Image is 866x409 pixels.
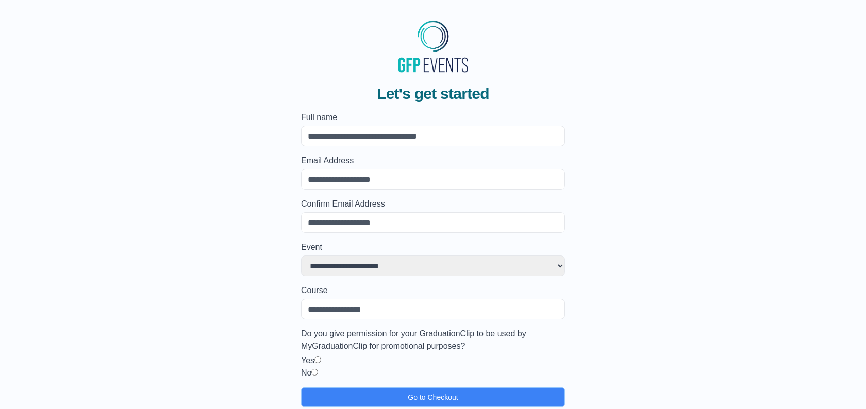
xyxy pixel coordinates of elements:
label: Email Address [301,155,565,167]
label: No [301,368,311,377]
img: MyGraduationClip [394,16,472,76]
label: Do you give permission for your GraduationClip to be used by MyGraduationClip for promotional pur... [301,328,565,352]
label: Full name [301,111,565,124]
span: Let's get started [377,84,489,103]
label: Confirm Email Address [301,198,565,210]
label: Yes [301,356,314,365]
label: Event [301,241,565,253]
button: Go to Checkout [301,387,565,407]
label: Course [301,284,565,297]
